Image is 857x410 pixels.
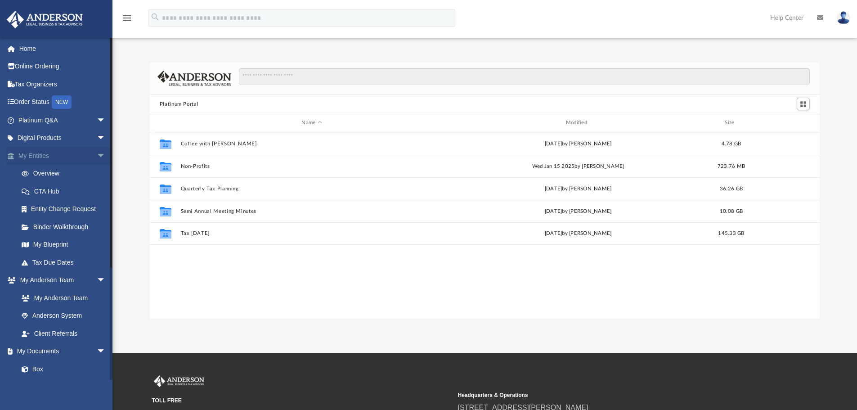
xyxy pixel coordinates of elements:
span: arrow_drop_down [97,147,115,165]
span: arrow_drop_down [97,342,115,361]
a: CTA Hub [13,182,119,200]
a: Home [6,40,119,58]
span: arrow_drop_down [97,129,115,148]
a: My Blueprint [13,236,115,254]
a: My Documentsarrow_drop_down [6,342,115,360]
div: NEW [52,95,72,109]
a: Order StatusNEW [6,93,119,112]
a: Digital Productsarrow_drop_down [6,129,119,147]
img: Anderson Advisors Platinum Portal [4,11,85,28]
span: arrow_drop_down [97,111,115,130]
a: Client Referrals [13,324,115,342]
a: Binder Walkthrough [13,218,119,236]
img: User Pic [837,11,850,24]
a: My Anderson Team [13,289,110,307]
a: Box [13,360,110,378]
i: search [150,12,160,22]
a: Entity Change Request [13,200,119,218]
a: Platinum Q&Aarrow_drop_down [6,111,119,129]
a: My Anderson Teamarrow_drop_down [6,271,115,289]
a: Tax Due Dates [13,253,119,271]
a: menu [121,17,132,23]
a: Anderson System [13,307,115,325]
a: Tax Organizers [6,75,119,93]
span: arrow_drop_down [97,271,115,290]
a: Overview [13,165,119,183]
a: My Entitiesarrow_drop_down [6,147,119,165]
i: menu [121,13,132,23]
a: Meeting Minutes [13,378,115,396]
a: Online Ordering [6,58,119,76]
